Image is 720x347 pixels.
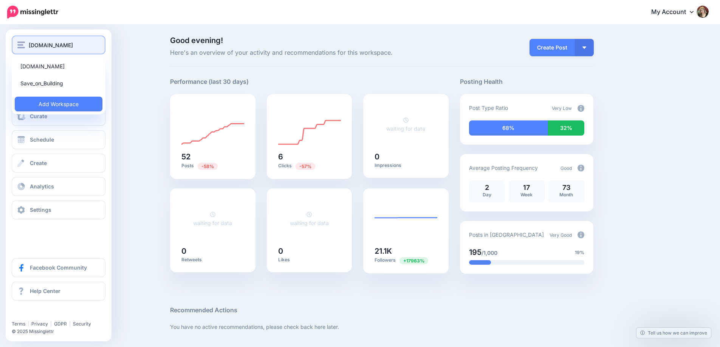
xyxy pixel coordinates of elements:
[12,328,110,335] li: © 2025 Missinglettr
[290,211,329,226] a: waiting for data
[198,163,218,170] span: Previous period: 124
[12,177,105,196] a: Analytics
[31,321,48,327] a: Privacy
[12,107,105,126] a: Curate
[552,184,581,191] p: 73
[399,257,428,264] span: Previous period: 117
[170,305,593,315] h5: Recommended Actions
[469,248,482,257] span: 195
[170,77,249,86] h5: Performance (last 30 days)
[54,321,67,327] a: GDPR
[29,41,73,49] span: [DOMAIN_NAME]
[644,3,709,22] a: My Account
[582,46,586,49] img: arrow-down-white.png
[12,282,105,301] a: Help Center
[460,77,593,86] h5: Posting Health
[170,36,223,45] span: Good evening!
[550,232,572,238] span: Very Good
[15,76,102,91] a: Save_on_Building
[482,250,497,256] span: /1,000
[50,321,52,327] span: |
[12,310,69,318] iframe: Twitter Follow Button
[30,264,87,271] span: Facebook Community
[30,288,60,294] span: Help Center
[181,153,244,160] h5: 52
[473,184,501,191] p: 2
[181,162,244,170] p: Posts
[73,321,91,327] a: Security
[278,257,341,263] p: Likes
[17,42,25,48] img: menu.png
[530,39,575,56] a: Create Post
[375,247,437,255] h5: 21.1K
[513,184,541,191] p: 17
[561,165,572,171] span: Good
[296,163,315,170] span: Previous period: 14
[7,6,58,19] img: Missinglettr
[636,328,711,338] a: Tell us how we can improve
[12,258,105,277] a: Facebook Community
[375,153,437,160] h5: 0
[30,183,54,190] span: Analytics
[578,231,584,238] img: info-circle-grey.png
[30,160,47,166] span: Create
[375,257,437,264] p: Followers
[559,192,573,197] span: Month
[278,247,341,255] h5: 0
[30,207,51,213] span: Settings
[170,48,449,58] span: Here's an overview of your activity and recommendations for this workspace.
[181,247,244,255] h5: 0
[483,192,491,197] span: Day
[12,321,25,327] a: Terms
[30,113,47,119] span: Curate
[520,192,533,197] span: Week
[15,59,102,74] a: [DOMAIN_NAME]
[575,249,584,256] span: 19%
[28,321,29,327] span: |
[278,162,341,170] p: Clicks
[375,162,437,168] p: Impressions
[469,120,548,136] div: 68% of your posts in the last 30 days have been from Drip Campaigns
[12,130,105,149] a: Schedule
[15,97,102,111] a: Add Workspace
[578,105,584,112] img: info-circle-grey.png
[469,230,544,239] p: Posts in [GEOGRAPHIC_DATA]
[193,211,232,226] a: waiting for data
[469,260,491,265] div: 19% of your posts in the last 30 days have been from Drip Campaigns
[30,136,54,143] span: Schedule
[12,35,105,54] button: [DOMAIN_NAME]
[552,105,572,111] span: Very Low
[278,153,341,160] h5: 6
[181,257,244,263] p: Retweets
[12,200,105,219] a: Settings
[578,165,584,171] img: info-circle-grey.png
[386,117,425,132] a: waiting for data
[69,321,71,327] span: |
[548,120,584,136] div: 32% of your posts in the last 30 days were manually created (i.e. were not from Drip Campaigns or...
[469,103,508,112] p: Post Type Ratio
[469,163,538,172] p: Average Posting Frequency
[170,322,593,331] p: You have no active recommendations, please check back here later.
[12,154,105,173] a: Create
